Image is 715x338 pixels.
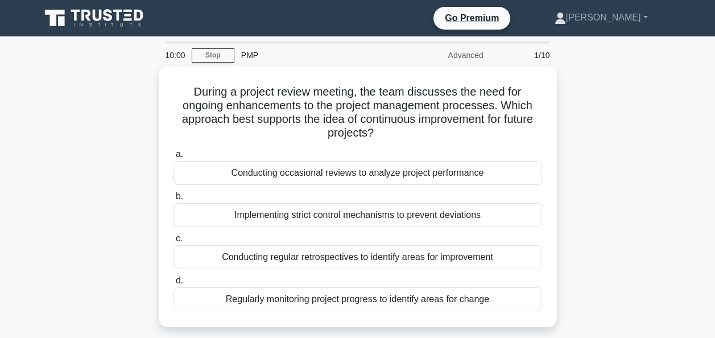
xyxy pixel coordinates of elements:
[176,233,183,243] span: c.
[176,191,183,201] span: b.
[391,44,490,67] div: Advanced
[527,6,675,29] a: [PERSON_NAME]
[176,275,183,285] span: d.
[173,161,542,185] div: Conducting occasional reviews to analyze project performance
[172,85,543,141] h5: During a project review meeting, the team discusses the need for ongoing enhancements to the proj...
[192,48,234,63] a: Stop
[438,11,506,25] a: Go Premium
[173,245,542,269] div: Conducting regular retrospectives to identify areas for improvement
[173,203,542,227] div: Implementing strict control mechanisms to prevent deviations
[490,44,557,67] div: 1/10
[176,149,183,159] span: a.
[173,287,542,311] div: Regularly monitoring project progress to identify areas for change
[234,44,391,67] div: PMP
[159,44,192,67] div: 10:00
